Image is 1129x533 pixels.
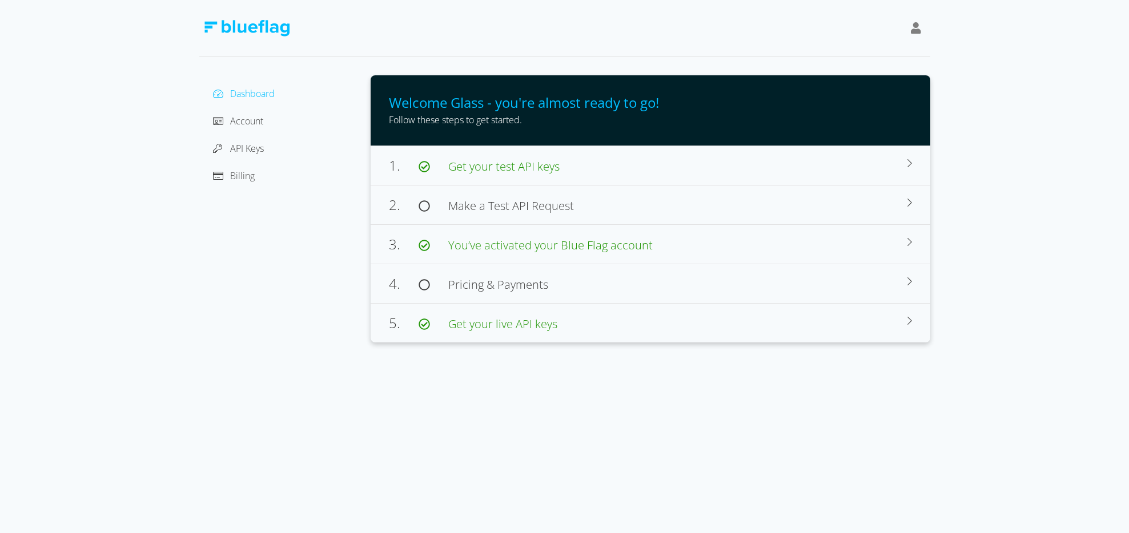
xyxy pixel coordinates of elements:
[448,159,560,174] span: Get your test API keys
[389,195,419,214] span: 2.
[389,93,659,112] span: Welcome Glass - you're almost ready to go!
[389,274,419,293] span: 4.
[389,114,522,126] span: Follow these steps to get started.
[448,316,557,332] span: Get your live API keys
[448,277,548,292] span: Pricing & Payments
[230,169,255,182] span: Billing
[448,198,574,213] span: Make a Test API Request
[213,169,255,182] a: Billing
[213,115,263,127] a: Account
[204,20,290,37] img: Blue Flag Logo
[230,115,263,127] span: Account
[389,235,419,253] span: 3.
[389,156,419,175] span: 1.
[230,87,275,100] span: Dashboard
[389,313,419,332] span: 5.
[230,142,264,155] span: API Keys
[448,237,653,253] span: You’ve activated your Blue Flag account
[213,87,275,100] a: Dashboard
[213,142,264,155] a: API Keys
